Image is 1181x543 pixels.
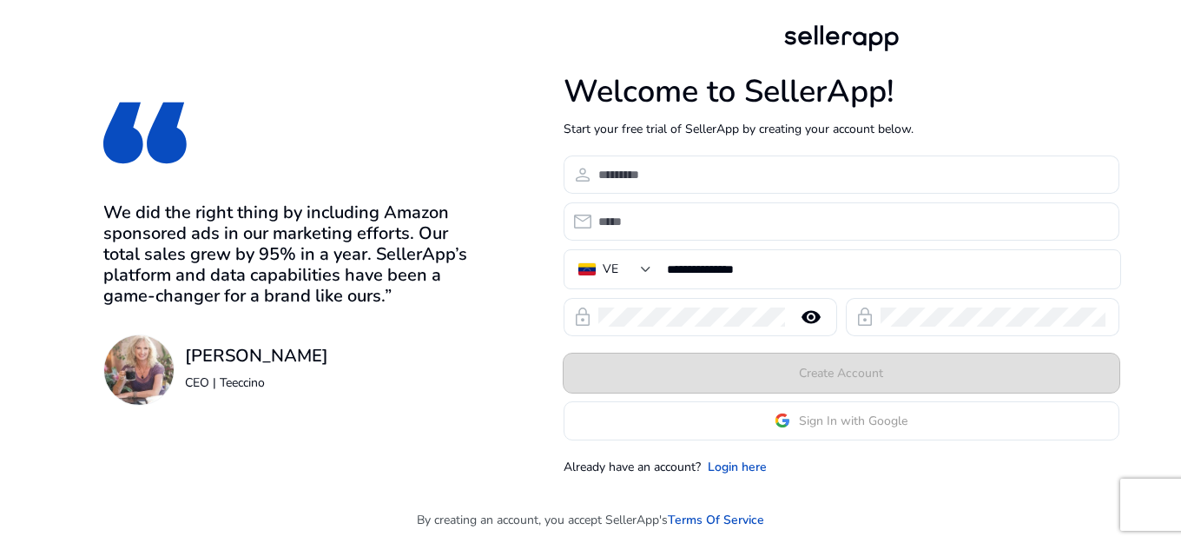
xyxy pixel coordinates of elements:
p: Start your free trial of SellerApp by creating your account below. [564,120,1119,138]
h3: [PERSON_NAME] [185,346,328,367]
p: CEO | Teeccino [185,374,328,392]
span: lock [854,307,875,328]
h1: Welcome to SellerApp! [564,73,1119,110]
a: Login here [708,458,767,476]
a: Terms Of Service [668,511,764,529]
span: lock [572,307,593,328]
mat-icon: remove_red_eye [790,307,832,328]
h3: We did the right thing by including Amazon sponsored ads in our marketing efforts. Our total sale... [103,202,474,307]
span: person [572,164,593,185]
div: VE [603,260,618,279]
p: Already have an account? [564,458,701,476]
span: email [572,211,593,232]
